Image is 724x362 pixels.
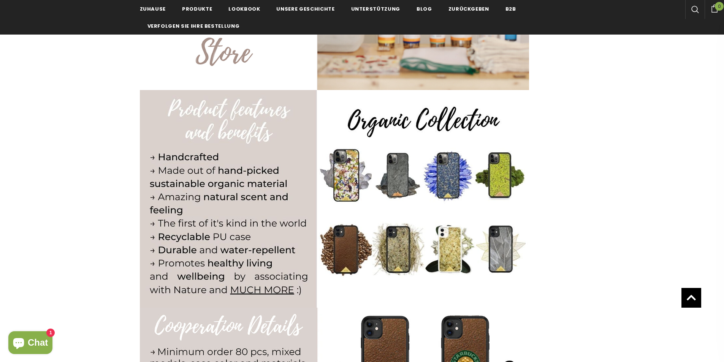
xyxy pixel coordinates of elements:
[715,2,724,11] span: 0
[705,3,724,13] a: 0
[140,5,166,13] span: Zuhause
[228,5,260,13] span: Lookbook
[6,331,55,356] inbox-online-store-chat: Onlineshop-Chat von Shopify
[182,5,212,13] span: Produkte
[505,5,516,13] span: B2B
[448,5,489,13] span: Zurückgeben
[276,5,334,13] span: Unsere Geschichte
[417,5,432,13] span: Blog
[147,22,240,30] span: Verfolgen Sie Ihre Bestellung
[147,17,240,34] a: Verfolgen Sie Ihre Bestellung
[351,5,400,13] span: Unterstützung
